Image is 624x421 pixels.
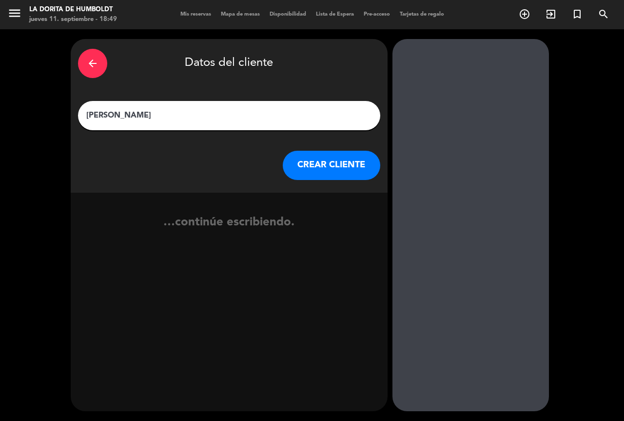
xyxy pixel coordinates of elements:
[29,5,117,15] div: La Dorita de Humboldt
[311,12,359,17] span: Lista de Espera
[78,46,380,80] div: Datos del cliente
[175,12,216,17] span: Mis reservas
[7,6,22,24] button: menu
[395,12,449,17] span: Tarjetas de regalo
[71,213,388,250] div: …continúe escribiendo.
[598,8,609,20] i: search
[85,109,373,122] input: Escriba nombre, correo electrónico o número de teléfono...
[571,8,583,20] i: turned_in_not
[7,6,22,20] i: menu
[359,12,395,17] span: Pre-acceso
[283,151,380,180] button: CREAR CLIENTE
[216,12,265,17] span: Mapa de mesas
[29,15,117,24] div: jueves 11. septiembre - 18:49
[519,8,530,20] i: add_circle_outline
[545,8,557,20] i: exit_to_app
[87,58,98,69] i: arrow_back
[265,12,311,17] span: Disponibilidad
